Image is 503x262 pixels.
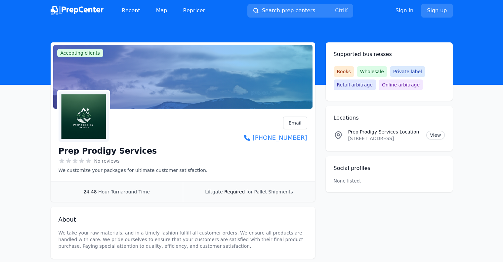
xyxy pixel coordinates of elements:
a: [PHONE_NUMBER] [244,133,307,142]
h1: Prep Prodigy Services [59,146,157,156]
a: Sign in [396,7,414,15]
a: View [426,131,444,139]
span: Online arbitrage [379,79,423,90]
p: [STREET_ADDRESS] [348,135,421,142]
p: None listed. [334,178,361,184]
span: Wholesale [357,66,387,77]
button: Search prep centersCtrlK [247,4,353,18]
h2: About [59,215,307,224]
span: Accepting clients [57,49,104,57]
span: 24-48 [83,189,97,194]
a: Sign up [421,4,452,18]
h2: Supported businesses [334,50,445,58]
kbd: Ctrl [335,7,344,14]
span: Liftgate [205,189,223,194]
p: We customize your packages for ultimate customer satisfaction. [59,167,208,174]
img: Prep Prodigy Services [59,91,109,142]
span: Required [224,189,245,194]
a: Email [283,117,307,129]
span: Hour Turnaround Time [98,189,150,194]
kbd: K [344,7,348,14]
p: Prep Prodigy Services Location [348,129,421,135]
a: Recent [117,4,146,17]
span: Private label [390,66,425,77]
span: for Pallet Shipments [246,189,293,194]
span: No reviews [94,158,120,164]
span: Retail arbitrage [334,79,376,90]
a: Map [151,4,173,17]
h2: Locations [334,114,445,122]
a: Repricer [178,4,211,17]
span: Search prep centers [262,7,315,15]
h2: Social profiles [334,164,445,172]
span: Books [334,66,354,77]
p: We take your raw materials, and in a timely fashion fulfill all customer orders. We ensure all pr... [59,230,307,249]
img: PrepCenter [51,6,104,15]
